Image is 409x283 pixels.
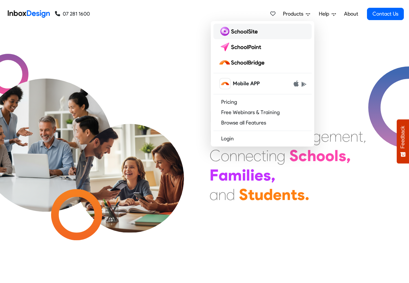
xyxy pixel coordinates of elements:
[220,78,230,89] img: schoolbridge icon
[219,26,260,37] img: schoolsite logo
[228,165,242,185] div: m
[62,97,198,233] img: parents_with_child.png
[210,107,222,126] div: M
[261,146,266,165] div: t
[321,126,329,146] div: e
[325,146,334,165] div: o
[307,146,316,165] div: h
[297,185,305,204] div: s
[210,126,218,146] div: E
[316,7,339,20] a: Help
[266,146,269,165] div: i
[218,185,226,204] div: n
[282,185,291,204] div: n
[239,185,248,204] div: S
[213,118,312,128] a: Browse all Features
[210,146,221,165] div: C
[289,146,298,165] div: S
[339,146,346,165] div: s
[221,146,229,165] div: o
[219,42,264,52] img: schoolpoint logo
[248,185,254,204] div: t
[305,185,309,204] div: .
[254,165,263,185] div: e
[210,165,219,185] div: F
[211,21,314,147] div: Products
[367,8,404,20] a: Contact Us
[237,146,245,165] div: n
[397,119,409,163] button: Feedback - Show survey
[246,165,250,185] div: l
[213,107,312,118] a: Free Webinars & Training
[316,146,325,165] div: o
[253,146,261,165] div: c
[277,146,285,165] div: g
[273,185,282,204] div: e
[213,134,312,144] a: Login
[363,126,366,146] div: ,
[358,126,363,146] div: t
[219,57,267,68] img: schoolbridge logo
[400,126,406,148] span: Feedback
[271,165,275,185] div: ,
[263,165,271,185] div: s
[233,80,260,88] span: Mobile APP
[269,146,277,165] div: n
[226,185,235,204] div: d
[245,146,253,165] div: e
[264,185,273,204] div: d
[291,185,297,204] div: t
[55,10,90,18] a: 07 281 1600
[342,126,350,146] div: e
[242,165,246,185] div: i
[334,146,339,165] div: l
[280,7,313,20] a: Products
[210,107,366,204] div: Maximising Efficient & Engagement, Connecting Schools, Families, and Students.
[329,126,342,146] div: m
[283,10,306,18] span: Products
[229,146,237,165] div: n
[342,7,360,20] a: About
[312,126,321,146] div: g
[213,97,312,107] a: Pricing
[250,165,254,185] div: i
[319,10,332,18] span: Help
[350,126,358,146] div: n
[298,146,307,165] div: c
[213,76,312,91] a: schoolbridge icon Mobile APP
[219,165,228,185] div: a
[254,185,264,204] div: u
[346,146,351,165] div: ,
[210,185,218,204] div: a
